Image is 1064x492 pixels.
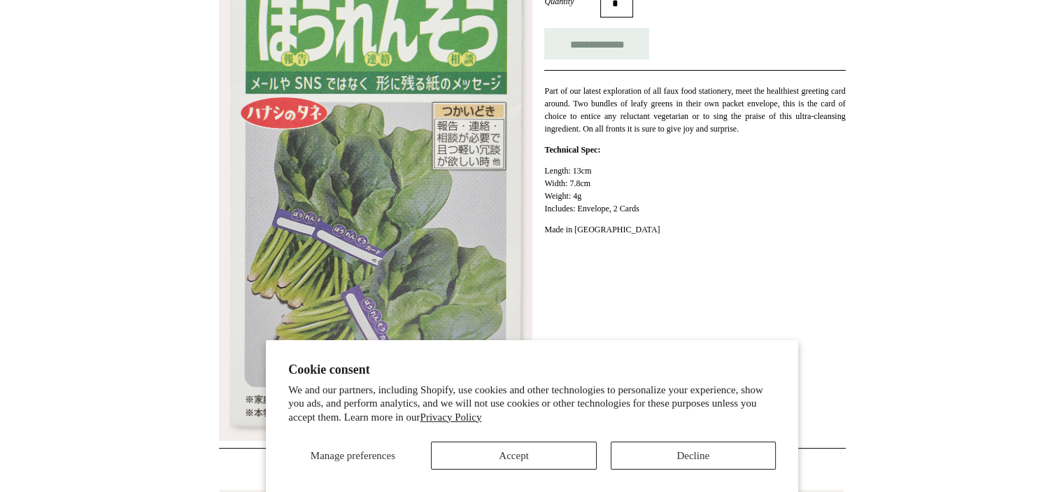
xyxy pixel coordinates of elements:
[544,223,845,236] p: Made in [GEOGRAPHIC_DATA]
[431,442,596,470] button: Accept
[183,463,882,474] h4: Related Products
[311,450,395,461] span: Manage preferences
[288,363,776,377] h2: Cookie consent
[420,412,482,423] a: Privacy Policy
[544,164,845,215] p: Length: 13cm Width: 7.8cm Weight: 4g Includes: Envelope, 2 Cards
[544,145,600,155] strong: Technical Spec:
[288,384,776,425] p: We and our partners, including Shopify, use cookies and other technologies to personalize your ex...
[288,442,417,470] button: Manage preferences
[544,85,845,135] p: Part of our latest exploration of all faux food stationery, meet the healthiest greeting card aro...
[611,442,776,470] button: Decline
